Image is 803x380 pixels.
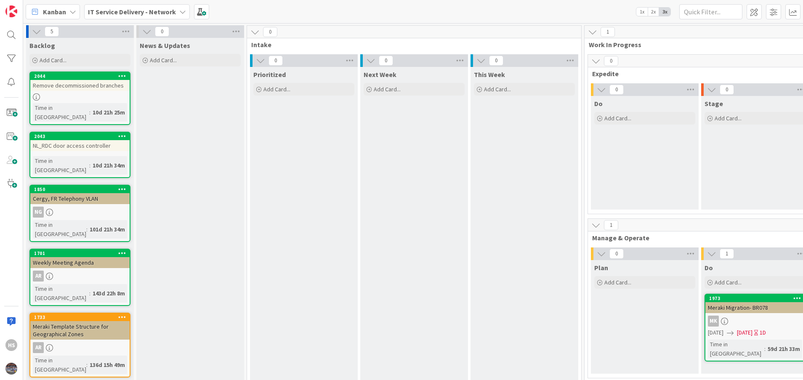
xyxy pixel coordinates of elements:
[30,80,130,91] div: Remove decommissioned branches
[263,85,290,93] span: Add Card...
[150,56,177,64] span: Add Card...
[30,314,130,321] div: 1733
[30,314,130,340] div: 1733Meraki Template Structure for Geographical Zones
[269,56,283,66] span: 0
[33,220,86,239] div: Time in [GEOGRAPHIC_DATA]
[30,72,130,91] div: 2044Remove decommissioned branches
[90,161,127,170] div: 10d 21h 34m
[737,328,752,337] span: [DATE]
[708,316,719,327] div: MK
[45,27,59,37] span: 5
[251,40,571,49] span: Intake
[90,108,127,117] div: 10d 21h 25m
[43,7,66,17] span: Kanban
[764,344,766,353] span: :
[30,257,130,268] div: Weekly Meeting Agenda
[705,99,723,108] span: Stage
[29,41,55,50] span: Backlog
[659,8,670,16] span: 3x
[708,328,723,337] span: [DATE]
[609,249,624,259] span: 0
[484,85,511,93] span: Add Card...
[40,56,66,64] span: Add Card...
[34,73,130,79] div: 2044
[594,263,608,272] span: Plan
[379,56,393,66] span: 0
[720,85,734,95] span: 0
[30,133,130,151] div: 2043NL_RDC door access controller
[33,284,89,303] div: Time in [GEOGRAPHIC_DATA]
[374,85,401,93] span: Add Card...
[30,193,130,204] div: Cergy, FR Telephony VLAN
[715,114,742,122] span: Add Card...
[140,41,190,50] span: News & Updates
[489,56,503,66] span: 0
[89,161,90,170] span: :
[474,70,505,79] span: This Week
[648,8,659,16] span: 2x
[155,27,169,37] span: 0
[88,8,176,16] b: IT Service Delivery - Network
[604,114,631,122] span: Add Card...
[253,70,286,79] span: Prioritized
[89,289,90,298] span: :
[33,103,89,122] div: Time in [GEOGRAPHIC_DATA]
[715,279,742,286] span: Add Card...
[33,356,86,374] div: Time in [GEOGRAPHIC_DATA]
[30,186,130,204] div: 1850Cergy, FR Telephony VLAN
[30,271,130,282] div: AR
[30,140,130,151] div: NL_RDC door access controller
[34,186,130,192] div: 1850
[708,340,764,358] div: Time in [GEOGRAPHIC_DATA]
[33,207,44,218] div: NG
[604,279,631,286] span: Add Card...
[364,70,396,79] span: Next Week
[30,133,130,140] div: 2043
[679,4,742,19] input: Quick Filter...
[594,99,603,108] span: Do
[34,314,130,320] div: 1733
[30,186,130,193] div: 1850
[5,339,17,351] div: HS
[263,27,277,37] span: 0
[30,250,130,268] div: 1701Weekly Meeting Agenda
[766,344,802,353] div: 59d 21h 33m
[30,72,130,80] div: 2044
[720,249,734,259] span: 1
[33,156,89,175] div: Time in [GEOGRAPHIC_DATA]
[89,108,90,117] span: :
[5,363,17,375] img: avatar
[601,27,615,37] span: 1
[34,250,130,256] div: 1701
[86,360,88,369] span: :
[604,220,618,230] span: 1
[760,328,766,337] div: 1D
[33,342,44,353] div: AR
[636,8,648,16] span: 1x
[30,250,130,257] div: 1701
[33,271,44,282] div: AR
[34,133,130,139] div: 2043
[705,263,713,272] span: Do
[86,225,88,234] span: :
[30,207,130,218] div: NG
[88,360,127,369] div: 136d 15h 49m
[90,289,127,298] div: 143d 22h 8m
[604,56,618,66] span: 0
[5,5,17,17] img: Visit kanbanzone.com
[30,321,130,340] div: Meraki Template Structure for Geographical Zones
[88,225,127,234] div: 101d 21h 34m
[30,342,130,353] div: AR
[609,85,624,95] span: 0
